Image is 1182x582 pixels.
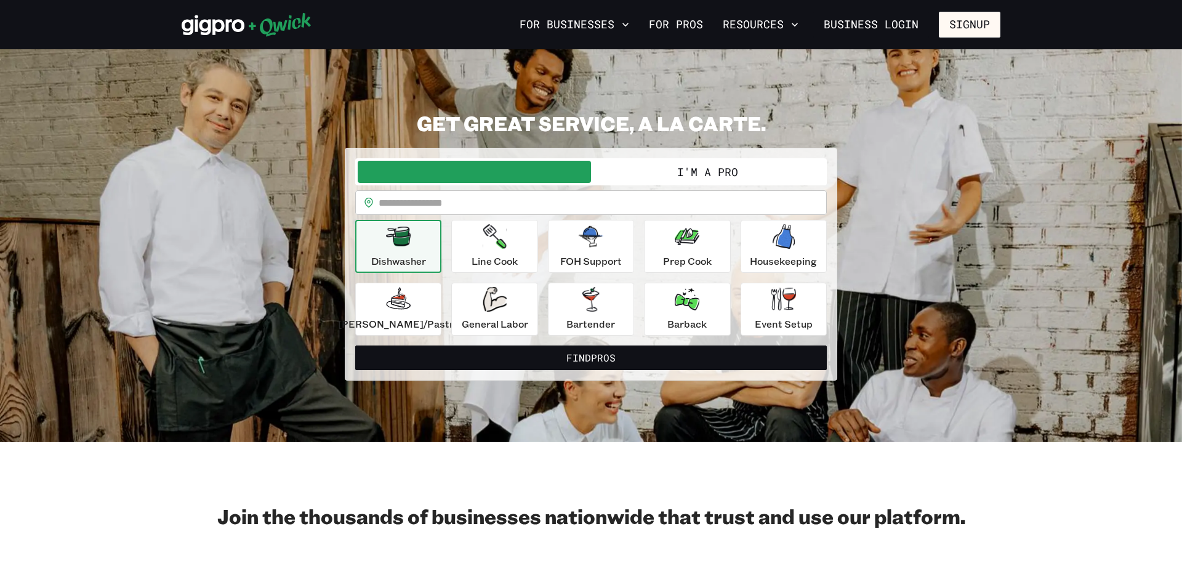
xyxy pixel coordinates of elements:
[355,346,827,370] button: FindPros
[718,14,803,35] button: Resources
[667,317,707,331] p: Barback
[750,254,817,269] p: Housekeeping
[741,283,827,336] button: Event Setup
[548,283,634,336] button: Bartender
[663,254,712,269] p: Prep Cook
[451,220,537,273] button: Line Cook
[515,14,634,35] button: For Businesses
[591,161,824,183] button: I'm a Pro
[182,504,1000,528] h2: Join the thousands of businesses nationwide that trust and use our platform.
[462,317,528,331] p: General Labor
[813,12,929,38] a: Business Login
[472,254,518,269] p: Line Cook
[755,317,813,331] p: Event Setup
[358,161,591,183] button: I'm a Business
[939,12,1000,38] button: Signup
[355,220,441,273] button: Dishwasher
[644,283,730,336] button: Barback
[338,317,459,331] p: [PERSON_NAME]/Pastry
[548,220,634,273] button: FOH Support
[644,14,708,35] a: For Pros
[741,220,827,273] button: Housekeeping
[451,283,537,336] button: General Labor
[644,220,730,273] button: Prep Cook
[355,283,441,336] button: [PERSON_NAME]/Pastry
[560,254,622,269] p: FOH Support
[371,254,426,269] p: Dishwasher
[345,111,837,135] h2: GET GREAT SERVICE, A LA CARTE.
[566,317,615,331] p: Bartender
